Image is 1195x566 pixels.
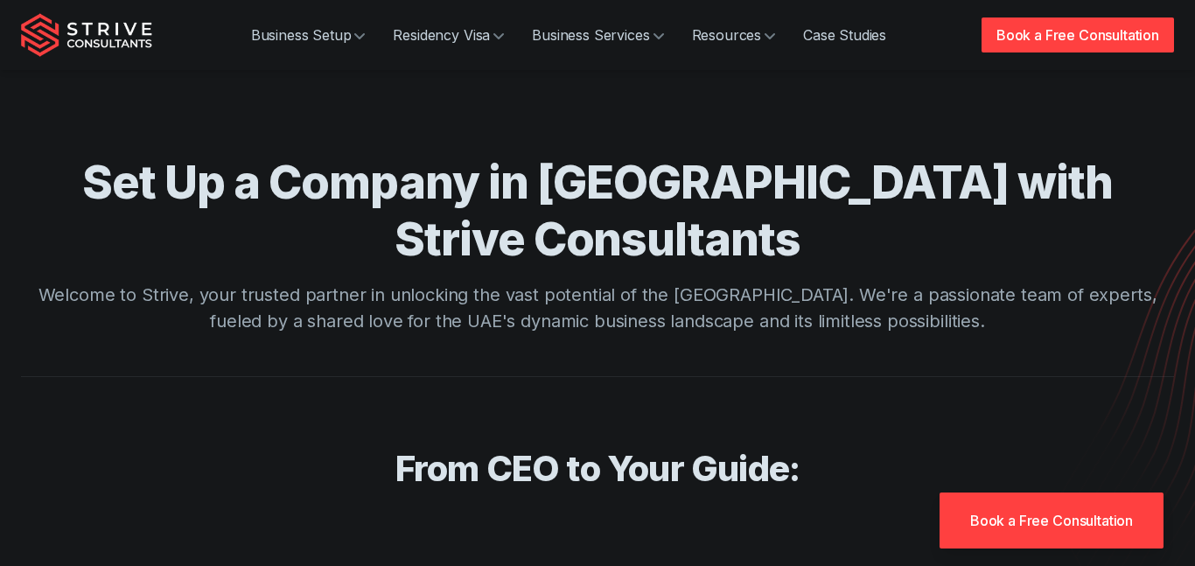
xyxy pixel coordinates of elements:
[678,17,790,52] a: Resources
[38,282,1157,334] p: Welcome to Strive, your trusted partner in unlocking the vast potential of the [GEOGRAPHIC_DATA]....
[518,17,677,52] a: Business Services
[237,17,380,52] a: Business Setup
[38,154,1157,268] h1: Set Up a Company in [GEOGRAPHIC_DATA] with Strive Consultants
[982,17,1174,52] a: Book a Free Consultation
[940,493,1164,549] a: Book a Free Consultation
[379,17,518,52] a: Residency Visa
[21,13,152,57] img: Strive Consultants
[789,17,900,52] a: Case Studies
[38,447,1157,491] h2: From CEO to Your Guide:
